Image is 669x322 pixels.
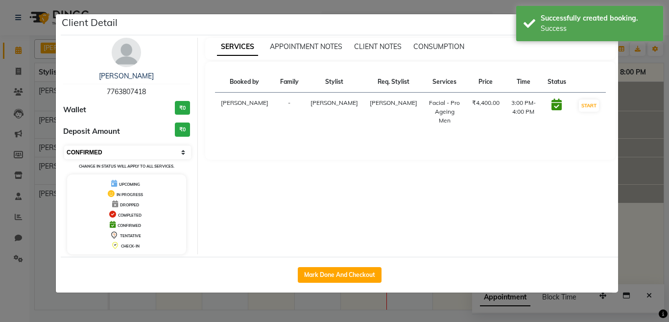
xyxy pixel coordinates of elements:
th: Price [466,72,505,93]
h3: ₹0 [175,101,190,115]
a: [PERSON_NAME] [99,72,154,80]
td: [PERSON_NAME] [215,93,274,131]
th: Services [423,72,466,93]
div: ₹4,400.00 [472,99,500,107]
span: CONSUMPTION [413,42,464,51]
th: Family [274,72,305,93]
span: APPOINTMENT NOTES [270,42,342,51]
span: Wallet [63,104,86,116]
span: CONFIRMED [118,223,141,228]
th: Booked by [215,72,274,93]
button: Mark Done And Checkout [298,267,382,283]
span: COMPLETED [118,213,142,218]
th: Status [542,72,572,93]
th: Time [505,72,542,93]
h3: ₹0 [175,123,190,137]
span: IN PROGRESS [117,192,143,197]
span: CHECK-IN [121,244,140,248]
span: [PERSON_NAME] [311,99,358,106]
td: - [274,93,305,131]
div: Successfully created booking. [541,13,656,24]
span: TENTATIVE [120,233,141,238]
span: DROPPED [120,202,139,207]
div: Facial - Pro Ageing Men [429,99,460,125]
th: Stylist [305,72,364,93]
img: avatar [112,38,141,67]
span: [PERSON_NAME] [370,99,417,106]
button: START [579,99,599,112]
span: CLIENT NOTES [354,42,402,51]
div: Success [541,24,656,34]
h5: Client Detail [62,15,118,30]
span: UPCOMING [119,182,140,187]
span: 7763807418 [107,87,146,96]
th: Req. Stylist [364,72,423,93]
td: 3:00 PM-4:00 PM [505,93,542,131]
small: Change in status will apply to all services. [79,164,174,169]
span: Deposit Amount [63,126,120,137]
span: SERVICES [217,38,258,56]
